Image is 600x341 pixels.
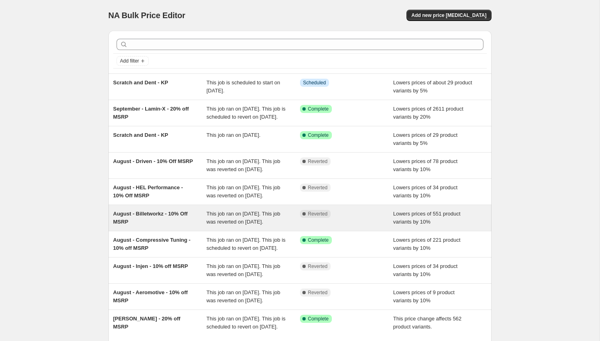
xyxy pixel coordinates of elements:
span: Lowers prices of about 29 product variants by 5% [393,79,472,94]
span: Lowers prices of 29 product variants by 5% [393,132,458,146]
span: Reverted [308,184,328,191]
span: Lowers prices of 551 product variants by 10% [393,211,460,225]
span: Lowers prices of 34 product variants by 10% [393,184,458,199]
span: Complete [308,237,329,243]
span: Reverted [308,211,328,217]
span: August - Driven - 10% Off MSRP [113,158,193,164]
span: Add filter [120,58,139,64]
span: This job ran on [DATE]. This job was reverted on [DATE]. [206,289,280,303]
button: Add new price [MEDICAL_DATA] [406,10,491,21]
span: September - Lamin-X - 20% off MSRP [113,106,189,120]
span: This job ran on [DATE]. This job was reverted on [DATE]. [206,263,280,277]
span: Reverted [308,289,328,296]
span: Lowers prices of 78 product variants by 10% [393,158,458,172]
span: Complete [308,132,329,138]
span: Reverted [308,263,328,270]
span: Add new price [MEDICAL_DATA] [411,12,486,19]
span: This job ran on [DATE]. This job was reverted on [DATE]. [206,211,280,225]
span: August - Compressive Tuning - 10% off MSRP [113,237,191,251]
span: Scratch and Dent - KP [113,79,169,86]
span: Lowers prices of 2611 product variants by 20% [393,106,463,120]
span: Complete [308,106,329,112]
span: Scratch and Dent - KP [113,132,169,138]
span: This job ran on [DATE]. This job was reverted on [DATE]. [206,158,280,172]
span: Lowers prices of 221 product variants by 10% [393,237,460,251]
span: This job ran on [DATE]. [206,132,260,138]
span: [PERSON_NAME] - 20% off MSRP [113,316,181,330]
span: August - Aeromotive - 10% off MSRP [113,289,188,303]
span: NA Bulk Price Editor [108,11,185,20]
span: This job ran on [DATE]. This job is scheduled to revert on [DATE]. [206,237,285,251]
span: Lowers prices of 34 product variants by 10% [393,263,458,277]
span: This job ran on [DATE]. This job is scheduled to revert on [DATE]. [206,106,285,120]
span: Complete [308,316,329,322]
span: This price change affects 562 product variants. [393,316,462,330]
button: Add filter [117,56,149,66]
span: August - Billetworkz - 10% Off MSRP [113,211,188,225]
span: This job is scheduled to start on [DATE]. [206,79,280,94]
span: This job ran on [DATE]. This job is scheduled to revert on [DATE]. [206,316,285,330]
span: Lowers prices of 9 product variants by 10% [393,289,454,303]
span: August - Injen - 10% off MSRP [113,263,188,269]
span: Reverted [308,158,328,165]
span: August - HEL Performance - 10% Off MSRP [113,184,183,199]
span: This job ran on [DATE]. This job was reverted on [DATE]. [206,184,280,199]
span: Scheduled [303,79,326,86]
